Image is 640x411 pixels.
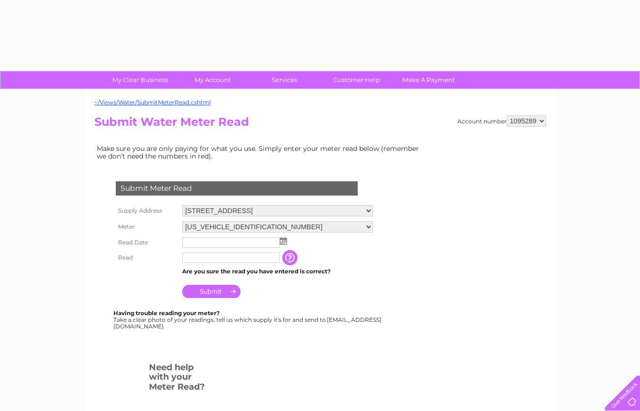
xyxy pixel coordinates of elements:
a: Make A Payment [390,71,468,89]
b: Having trouble reading your meter? [113,309,220,317]
a: My Account [173,71,251,89]
img: ... [280,237,287,245]
h3: Need help with your Meter Read? [149,361,207,397]
th: Supply Address [113,203,180,219]
a: Services [245,71,324,89]
th: Read [113,250,180,265]
th: Read Date [113,235,180,250]
td: Make sure you are only paying for what you use. Simply enter your meter read below (remember we d... [94,142,427,162]
a: ~/Views/Water/SubmitMeterRead.cshtml [94,99,211,106]
td: Are you sure the read you have entered is correct? [180,265,375,278]
a: My Clear Business [101,71,179,89]
input: Submit [182,285,241,298]
div: Account number [457,115,546,127]
input: Information [282,250,299,265]
a: Customer Help [317,71,396,89]
div: Submit Meter Read [116,181,358,196]
h2: Submit Water Meter Read [94,115,546,133]
div: Take a clear photo of your readings, tell us which supply it's for and send to [EMAIL_ADDRESS][DO... [113,310,383,329]
th: Meter [113,219,180,235]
